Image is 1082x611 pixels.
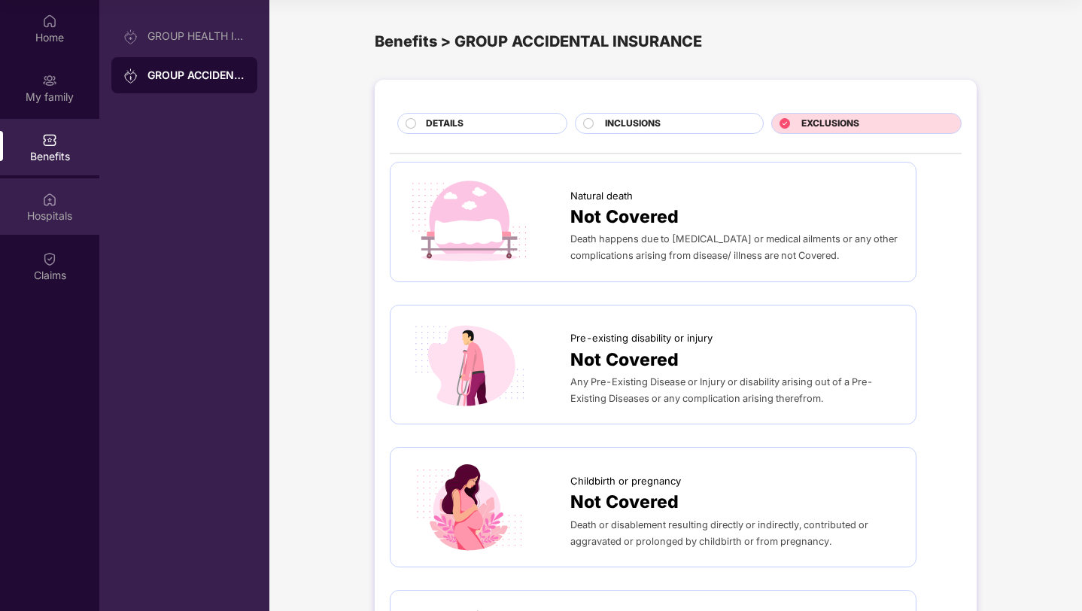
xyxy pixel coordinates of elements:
div: GROUP HEALTH INSURANCE [147,30,245,42]
span: Childbirth or pregnancy [570,473,681,488]
img: svg+xml;base64,PHN2ZyB3aWR0aD0iMjAiIGhlaWdodD0iMjAiIHZpZXdCb3g9IjAgMCAyMCAyMCIgZmlsbD0ibm9uZSIgeG... [123,29,138,44]
div: GROUP ACCIDENTAL INSURANCE [147,68,245,83]
img: icon [406,463,533,552]
span: Death happens due to [MEDICAL_DATA] or medical ailments or any other complications arising from d... [570,233,898,261]
span: EXCLUSIONS [801,117,859,131]
img: icon [406,321,533,409]
span: Natural death [570,188,633,203]
span: Not Covered [570,203,679,230]
img: svg+xml;base64,PHN2ZyBpZD0iSG9tZSIgeG1sbnM9Imh0dHA6Ly93d3cudzMub3JnLzIwMDAvc3ZnIiB3aWR0aD0iMjAiIG... [42,14,57,29]
span: Not Covered [570,346,679,373]
img: icon [406,178,533,266]
img: svg+xml;base64,PHN2ZyBpZD0iQmVuZWZpdHMiIHhtbG5zPSJodHRwOi8vd3d3LnczLm9yZy8yMDAwL3N2ZyIgd2lkdGg9Ij... [42,132,57,147]
img: svg+xml;base64,PHN2ZyB3aWR0aD0iMjAiIGhlaWdodD0iMjAiIHZpZXdCb3g9IjAgMCAyMCAyMCIgZmlsbD0ibm9uZSIgeG... [123,68,138,84]
span: Not Covered [570,488,679,515]
img: svg+xml;base64,PHN2ZyBpZD0iQ2xhaW0iIHhtbG5zPSJodHRwOi8vd3d3LnczLm9yZy8yMDAwL3N2ZyIgd2lkdGg9IjIwIi... [42,251,57,266]
img: svg+xml;base64,PHN2ZyBpZD0iSG9zcGl0YWxzIiB4bWxucz0iaHR0cDovL3d3dy53My5vcmcvMjAwMC9zdmciIHdpZHRoPS... [42,192,57,207]
span: DETAILS [426,117,463,131]
span: Pre-existing disability or injury [570,330,713,345]
span: Any Pre-Existing Disease or Injury or disability arising out of a Pre-Existing Diseases or any co... [570,376,873,404]
span: INCLUSIONS [605,117,661,131]
span: Death or disablement resulting directly or indirectly, contributed or aggravated or prolonged by ... [570,519,868,547]
div: Benefits > GROUP ACCIDENTAL INSURANCE [375,30,977,53]
img: svg+xml;base64,PHN2ZyB3aWR0aD0iMjAiIGhlaWdodD0iMjAiIHZpZXdCb3g9IjAgMCAyMCAyMCIgZmlsbD0ibm9uZSIgeG... [42,73,57,88]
